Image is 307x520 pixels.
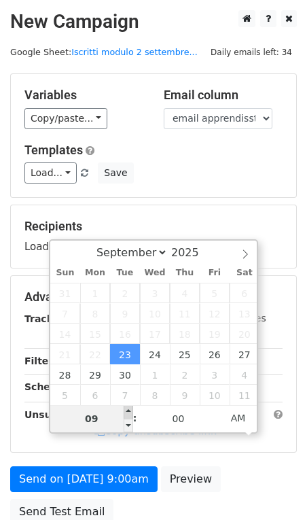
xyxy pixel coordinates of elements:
span: September 26, 2025 [200,344,230,364]
span: September 20, 2025 [230,324,259,344]
span: Sun [50,268,80,277]
span: Click to toggle [219,404,257,432]
a: Templates [24,143,83,157]
span: September 10, 2025 [140,303,170,324]
span: October 9, 2025 [170,385,200,405]
span: September 6, 2025 [230,283,259,303]
a: Copy unsubscribe link [94,425,217,437]
span: September 8, 2025 [80,303,110,324]
span: October 6, 2025 [80,385,110,405]
span: October 10, 2025 [200,385,230,405]
span: September 18, 2025 [170,324,200,344]
iframe: Chat Widget [239,455,307,520]
span: October 5, 2025 [50,385,80,405]
span: October 7, 2025 [110,385,140,405]
span: September 14, 2025 [50,324,80,344]
span: September 16, 2025 [110,324,140,344]
div: Widget chat [239,455,307,520]
span: October 11, 2025 [230,385,259,405]
span: October 2, 2025 [170,364,200,385]
span: September 9, 2025 [110,303,140,324]
input: Year [168,246,217,259]
span: September 13, 2025 [230,303,259,324]
span: September 28, 2025 [50,364,80,385]
span: Tue [110,268,140,277]
span: Sat [230,268,259,277]
span: September 21, 2025 [50,344,80,364]
span: September 19, 2025 [200,324,230,344]
a: Preview [161,466,221,492]
button: Save [98,162,133,184]
input: Minute [137,405,220,432]
span: September 5, 2025 [200,283,230,303]
span: : [133,404,137,432]
span: September 7, 2025 [50,303,80,324]
input: Hour [50,405,133,432]
span: September 2, 2025 [110,283,140,303]
span: September 4, 2025 [170,283,200,303]
span: Fri [200,268,230,277]
strong: Filters [24,356,59,366]
span: October 1, 2025 [140,364,170,385]
span: October 8, 2025 [140,385,170,405]
a: Iscritti modulo 2 settembre... [71,47,198,57]
span: September 23, 2025 [110,344,140,364]
span: Wed [140,268,170,277]
a: Load... [24,162,77,184]
span: September 27, 2025 [230,344,259,364]
h5: Variables [24,88,143,103]
h5: Email column [164,88,283,103]
span: October 3, 2025 [200,364,230,385]
div: Loading... [24,219,283,254]
a: Daily emails left: 34 [206,47,297,57]
label: UTM Codes [213,311,266,326]
span: September 24, 2025 [140,344,170,364]
span: September 30, 2025 [110,364,140,385]
a: Send on [DATE] 9:00am [10,466,158,492]
span: September 22, 2025 [80,344,110,364]
span: September 3, 2025 [140,283,170,303]
h2: New Campaign [10,10,297,33]
span: Daily emails left: 34 [206,45,297,60]
strong: Unsubscribe [24,409,91,420]
strong: Tracking [24,313,70,324]
strong: Schedule [24,381,73,392]
span: October 4, 2025 [230,364,259,385]
span: September 12, 2025 [200,303,230,324]
span: Mon [80,268,110,277]
span: Thu [170,268,200,277]
h5: Advanced [24,290,283,305]
a: Copy/paste... [24,108,107,129]
span: September 29, 2025 [80,364,110,385]
span: September 15, 2025 [80,324,110,344]
span: September 25, 2025 [170,344,200,364]
small: Google Sheet: [10,47,198,57]
span: September 1, 2025 [80,283,110,303]
h5: Recipients [24,219,283,234]
span: August 31, 2025 [50,283,80,303]
span: September 11, 2025 [170,303,200,324]
span: September 17, 2025 [140,324,170,344]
